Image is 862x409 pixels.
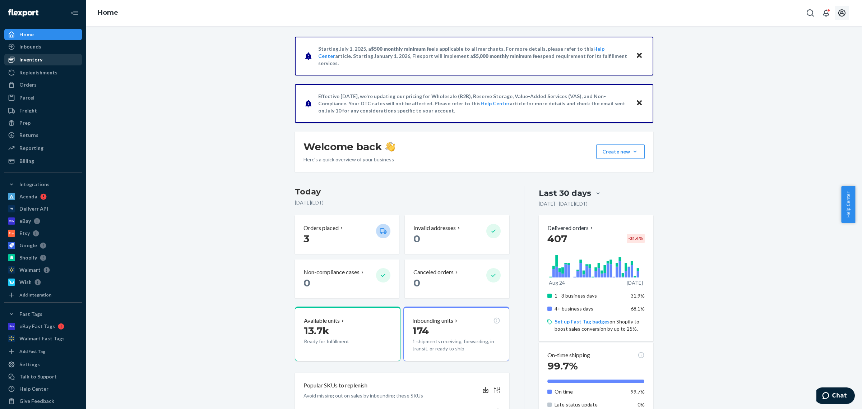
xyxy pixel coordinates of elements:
a: Home [98,9,118,17]
div: Deliverr API [19,205,48,212]
button: Orders placed 3 [295,215,399,254]
p: [DATE] ( EDT ) [295,199,509,206]
span: 3 [303,233,309,245]
span: 174 [412,325,429,337]
p: Canceled orders [413,268,454,276]
a: Shopify [4,252,82,263]
div: eBay [19,217,31,225]
p: Inbounding units [412,317,453,325]
a: Add Fast Tag [4,347,82,356]
button: Close [635,98,644,109]
span: 0 [413,277,420,289]
p: [DATE] [627,279,643,286]
button: Help Center [841,186,855,223]
div: Fast Tags [19,311,42,318]
div: Wish [19,279,32,286]
button: Inbounding units1741 shipments receiving, forwarding, in transit, or ready to ship [403,307,509,361]
div: Acenda [19,193,37,200]
span: 13.7k [304,325,329,337]
img: hand-wave emoji [385,142,395,152]
p: Late status update [555,401,625,408]
a: Settings [4,359,82,370]
a: Wish [4,276,82,288]
a: Inbounds [4,41,82,52]
div: Settings [19,361,40,368]
p: 1 - 3 business days [555,292,625,299]
p: Popular SKUs to replenish [303,381,367,390]
div: Google [19,242,37,249]
div: Integrations [19,181,50,188]
button: Talk to Support [4,371,82,382]
a: Orders [4,79,82,91]
button: Open Search Box [803,6,817,20]
p: On time [555,388,625,395]
div: Returns [19,132,38,139]
a: Replenishments [4,67,82,78]
p: Orders placed [303,224,339,232]
span: 99.7% [547,360,578,372]
span: 68.1% [631,305,645,312]
a: Billing [4,155,82,167]
p: Here’s a quick overview of your business [303,156,395,163]
p: [DATE] - [DATE] ( EDT ) [539,200,588,207]
p: Invalid addresses [413,224,456,232]
div: Add Integration [19,292,51,298]
a: Add Integration [4,291,82,299]
a: eBay [4,215,82,227]
a: Reporting [4,142,82,154]
p: Starting July 1, 2025, a is applicable to all merchants. For more details, please refer to this a... [318,45,629,67]
div: Freight [19,107,37,114]
p: Effective [DATE], we're updating our pricing for Wholesale (B2B), Reserve Storage, Value-Added Se... [318,93,629,114]
p: Non-compliance cases [303,268,360,276]
p: 1 shipments receiving, forwarding, in transit, or ready to ship [412,338,500,352]
div: Reporting [19,144,43,152]
button: Available units13.7kReady for fulfillment [295,307,400,361]
a: Etsy [4,228,82,239]
div: Home [19,31,34,38]
button: Open notifications [819,6,833,20]
h3: Today [295,186,509,198]
a: Inventory [4,54,82,65]
button: Fast Tags [4,308,82,320]
span: 0 [303,277,310,289]
span: 0% [638,401,645,408]
span: $5,000 monthly minimum fee [473,53,540,59]
img: Flexport logo [8,9,38,17]
a: Parcel [4,92,82,104]
p: Avoid missing out on sales by inbounding these SKUs [303,392,423,399]
a: Google [4,240,82,251]
h1: Welcome back [303,140,395,153]
div: Etsy [19,230,30,237]
button: Invalid addresses 0 [405,215,509,254]
p: 4+ business days [555,305,625,312]
a: Deliverr API [4,203,82,215]
button: Close [635,51,644,61]
div: Talk to Support [19,373,57,380]
a: Acenda [4,191,82,202]
div: Add Fast Tag [19,348,45,354]
div: Walmart Fast Tags [19,335,65,342]
span: 99.7% [631,389,645,395]
div: Inventory [19,56,42,63]
button: Give Feedback [4,395,82,407]
p: On-time shipping [547,351,590,359]
a: Freight [4,105,82,116]
span: 0 [413,233,420,245]
p: Available units [304,317,340,325]
p: Ready for fulfillment [304,338,370,345]
button: Canceled orders 0 [405,259,509,298]
button: Delivered orders [547,224,594,232]
a: Walmart Fast Tags [4,333,82,344]
div: Orders [19,81,37,88]
a: Walmart [4,264,82,276]
a: Prep [4,117,82,129]
span: $500 monthly minimum fee [371,46,434,52]
div: Replenishments [19,69,57,76]
a: Help Center [4,383,82,395]
button: Integrations [4,179,82,190]
button: Create new [596,144,645,159]
button: Open account menu [835,6,849,20]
